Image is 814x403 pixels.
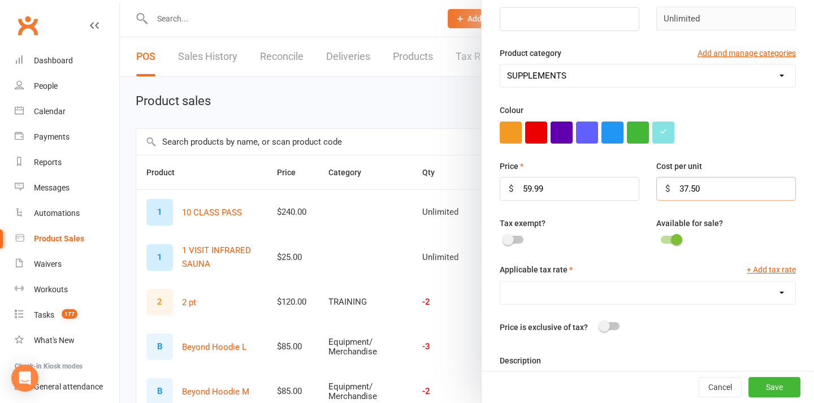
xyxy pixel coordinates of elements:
a: Calendar [15,99,119,124]
button: Save [748,377,800,397]
div: Product Sales [34,234,84,243]
div: Messages [34,183,70,192]
label: Colour [500,104,523,116]
label: Available for sale? [656,217,723,229]
label: Price [500,160,523,172]
label: Product category [500,47,561,59]
a: Workouts [15,277,119,302]
label: Price is exclusive of tax? [500,321,588,333]
div: $ [665,182,670,196]
div: What's New [34,336,75,345]
a: Clubworx [14,11,42,40]
div: $ [509,182,513,196]
div: Waivers [34,259,62,268]
div: Tasks [34,310,54,319]
div: Open Intercom Messenger [11,365,38,392]
div: People [34,81,58,90]
label: Applicable tax rate [500,263,573,276]
a: Product Sales [15,226,119,252]
a: Reports [15,150,119,175]
label: Tax exempt? [500,217,545,229]
div: Automations [34,209,80,218]
div: Dashboard [34,56,73,65]
div: Workouts [34,285,68,294]
a: Payments [15,124,119,150]
a: People [15,73,119,99]
button: Cancel [699,377,742,397]
div: Calendar [34,107,66,116]
a: Messages [15,175,119,201]
span: 177 [62,309,77,319]
label: Cost per unit [656,160,702,172]
label: Description [500,354,541,367]
div: Payments [34,132,70,141]
div: Reports [34,158,62,167]
a: General attendance kiosk mode [15,374,119,400]
a: Automations [15,201,119,226]
a: Dashboard [15,48,119,73]
a: Tasks 177 [15,302,119,328]
button: Add and manage categories [698,47,796,59]
a: What's New [15,328,119,353]
a: Waivers [15,252,119,277]
button: + Add tax rate [747,263,796,276]
div: General attendance [34,382,103,391]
